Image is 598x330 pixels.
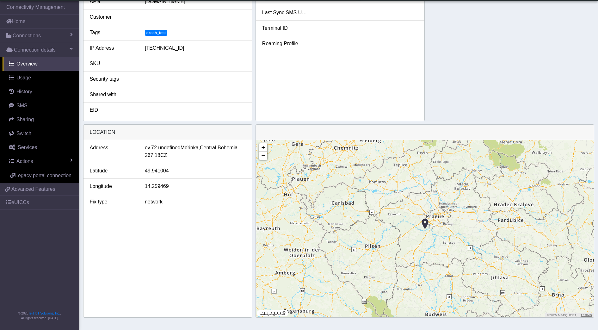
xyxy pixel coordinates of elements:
[145,152,160,159] span: 267 18
[85,60,140,67] div: SKU
[160,152,167,159] span: CZ
[85,198,140,206] div: Fix type
[85,13,140,21] div: Customer
[3,154,79,168] a: Actions
[16,89,32,94] span: History
[257,9,312,16] div: Last Sync SMS Usage
[85,144,140,159] div: Address
[14,46,56,54] span: Connection details
[3,71,79,85] a: Usage
[3,140,79,154] a: Services
[85,75,140,83] div: Security tags
[145,30,167,36] span: czech_test
[140,183,250,190] div: 14.259469
[181,144,200,152] span: Mořinka,
[83,125,252,140] div: LOCATION
[16,61,38,66] span: Overview
[85,91,140,98] div: Shared with
[85,167,140,175] div: Latitude
[3,127,79,140] a: Switch
[15,173,71,178] span: Legacy portal connection
[16,103,28,108] span: SMS
[3,85,79,99] a: History
[145,144,181,152] span: ev.72 undefined
[140,167,250,175] div: 49.941004
[545,313,594,317] div: ©2025 MapQuest, |
[140,198,250,206] div: network
[85,183,140,190] div: Longitude
[200,144,237,152] span: Central Bohemia
[3,99,79,113] a: SMS
[16,159,33,164] span: Actions
[16,117,34,122] span: Sharing
[581,314,592,317] a: Terms
[140,44,250,52] div: [TECHNICAL_ID]
[28,312,60,315] a: Telit IoT Solutions, Inc.
[3,113,79,127] a: Sharing
[257,24,312,32] div: Terminal ID
[16,75,31,80] span: Usage
[259,152,267,160] a: Zoom out
[16,131,31,136] span: Switch
[18,145,37,150] span: Services
[3,57,79,71] a: Overview
[13,32,41,40] span: Connections
[85,44,140,52] div: IP Address
[85,29,140,36] div: Tags
[257,40,312,47] div: Roaming Profile
[85,106,140,114] div: EID
[11,185,55,193] span: Advanced Features
[259,143,267,152] a: Zoom in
